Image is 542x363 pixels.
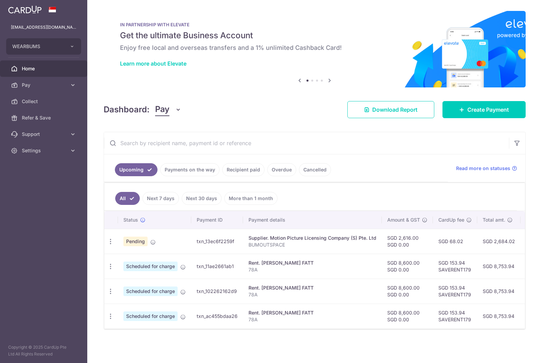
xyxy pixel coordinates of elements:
th: Payment details [243,211,382,229]
td: SGD 2,616.00 SGD 0.00 [382,229,433,254]
th: Payment ID [191,211,243,229]
div: Rent. [PERSON_NAME] FATT [249,260,376,266]
h6: Enjoy free local and overseas transfers and a 1% unlimited Cashback Card! [120,44,509,52]
td: txn_ac455bdaa26 [191,304,243,329]
a: Overdue [267,163,296,176]
span: Scheduled for charge [123,287,178,296]
p: BUMOUTSPACE [249,241,376,248]
img: Renovation banner [104,11,526,87]
p: 78A [249,316,376,323]
span: Support [22,131,67,138]
a: Next 7 days [142,192,179,205]
p: 78A [249,291,376,298]
span: Scheduled for charge [123,311,178,321]
span: Status [123,217,138,223]
td: SGD 8,753.94 [477,279,521,304]
td: SGD 8,753.94 [477,254,521,279]
td: txn_11ae2661ab1 [191,254,243,279]
a: Payments on the way [160,163,220,176]
a: Upcoming [115,163,157,176]
td: txn_13ec6f2259f [191,229,243,254]
span: Amount & GST [387,217,420,223]
div: Supplier. Motion Picture Licensing Company (S) Pte. Ltd [249,235,376,241]
p: IN PARTNERSHIP WITH ELEVATE [120,22,509,27]
h4: Dashboard: [104,103,150,116]
a: All [115,192,140,205]
span: Pay [22,82,67,88]
a: Create Payment [442,101,526,118]
span: Refer & Save [22,114,67,121]
a: Download Report [347,101,434,118]
span: Home [22,65,67,72]
td: SGD 68.02 [433,229,477,254]
span: Pay [155,103,169,116]
a: More than 1 month [224,192,277,205]
a: Read more on statuses [456,165,517,172]
td: SGD 2,684.02 [477,229,521,254]
p: 78A [249,266,376,273]
div: Rent. [PERSON_NAME] FATT [249,284,376,291]
span: Settings [22,147,67,154]
span: CardUp fee [438,217,464,223]
td: SGD 153.94 SAVERENT179 [433,254,477,279]
a: Learn more about Elevate [120,60,186,67]
span: Collect [22,98,67,105]
div: Rent. [PERSON_NAME] FATT [249,309,376,316]
span: Download Report [372,106,418,114]
span: Read more on statuses [456,165,510,172]
a: Cancelled [299,163,331,176]
td: SGD 153.94 SAVERENT179 [433,304,477,329]
span: Pending [123,237,148,246]
span: Scheduled for charge [123,262,178,271]
td: SGD 8,600.00 SGD 0.00 [382,304,433,329]
td: SGD 153.94 SAVERENT179 [433,279,477,304]
span: Total amt. [483,217,505,223]
a: Recipient paid [222,163,265,176]
td: SGD 8,600.00 SGD 0.00 [382,254,433,279]
span: WEARBUMS [12,43,63,50]
td: txn_102262162d9 [191,279,243,304]
td: SGD 8,753.94 [477,304,521,329]
input: Search by recipient name, payment id or reference [104,132,509,154]
p: [EMAIL_ADDRESS][DOMAIN_NAME] [11,24,76,31]
button: Pay [155,103,181,116]
span: Create Payment [467,106,509,114]
td: SGD 8,600.00 SGD 0.00 [382,279,433,304]
button: WEARBUMS [6,38,81,55]
a: Next 30 days [182,192,222,205]
img: CardUp [8,5,42,14]
h5: Get the ultimate Business Account [120,30,509,41]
